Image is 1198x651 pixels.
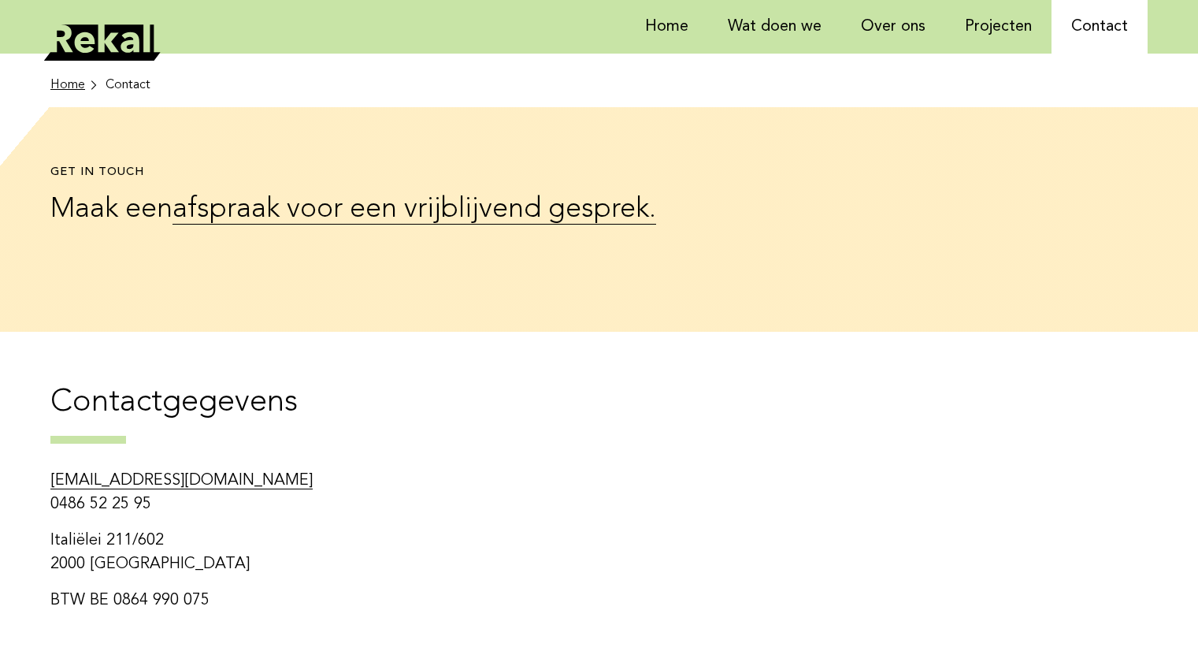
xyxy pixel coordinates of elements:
p: BTW BE 0864 990 075 [50,589,694,612]
h1: Get in touch [50,166,694,180]
a: afspraak voor een vrijblijvend gesprek. [172,195,656,225]
p: 0486 52 25 95 [50,469,694,516]
p: Italiëlei 211/602 2000 [GEOGRAPHIC_DATA] [50,529,694,576]
a: Home [50,76,99,95]
span: Home [50,76,85,95]
a: [EMAIL_ADDRESS][DOMAIN_NAME] [50,473,313,489]
li: Contact [106,76,150,95]
p: Maak een [50,188,694,231]
h2: Contactgegevens [50,382,1148,444]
